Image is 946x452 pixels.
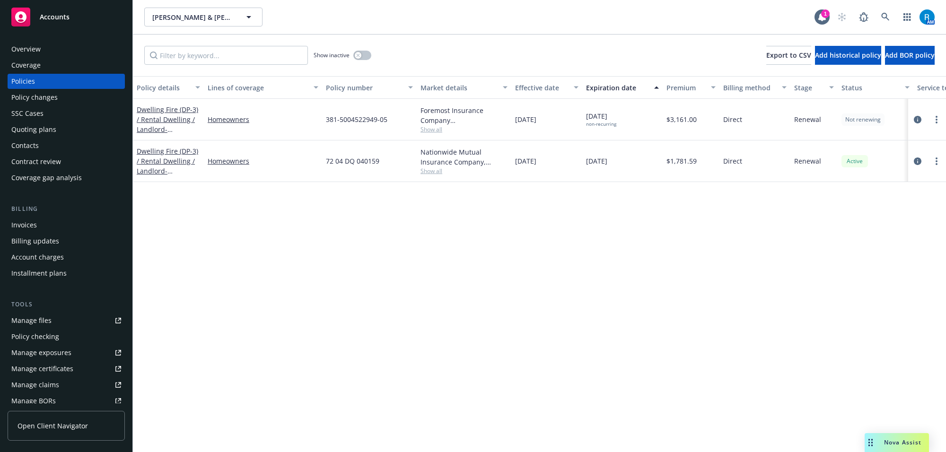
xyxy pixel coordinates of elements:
[931,156,942,167] a: more
[8,42,125,57] a: Overview
[137,83,190,93] div: Policy details
[666,156,697,166] span: $1,781.59
[326,156,379,166] span: 72 04 DQ 040159
[794,156,821,166] span: Renewal
[137,125,197,144] span: - [STREET_ADDRESS]
[832,8,851,26] a: Start snowing
[420,147,508,167] div: Nationwide Mutual Insurance Company, Nationwide Insurance Company
[586,83,648,93] div: Expiration date
[8,58,125,73] a: Coverage
[137,147,198,185] a: Dwelling Fire (DP-3) / Rental Dwelling / Landlord
[8,250,125,265] a: Account charges
[515,156,536,166] span: [DATE]
[326,83,403,93] div: Policy number
[815,46,881,65] button: Add historical policy
[663,76,719,99] button: Premium
[723,83,776,93] div: Billing method
[790,76,838,99] button: Stage
[8,106,125,121] a: SSC Cases
[137,105,198,144] a: Dwelling Fire (DP-3) / Rental Dwelling / Landlord
[815,51,881,60] span: Add historical policy
[511,76,582,99] button: Effective date
[8,234,125,249] a: Billing updates
[11,250,64,265] div: Account charges
[841,83,899,93] div: Status
[11,90,58,105] div: Policy changes
[8,138,125,153] a: Contacts
[11,361,73,376] div: Manage certificates
[11,170,82,185] div: Coverage gap analysis
[8,4,125,30] a: Accounts
[208,83,308,93] div: Lines of coverage
[794,114,821,124] span: Renewal
[766,46,811,65] button: Export to CSV
[11,106,44,121] div: SSC Cases
[8,313,125,328] a: Manage files
[845,157,864,165] span: Active
[586,121,616,127] div: non-recurring
[865,433,929,452] button: Nova Assist
[8,217,125,233] a: Invoices
[723,156,742,166] span: Direct
[208,114,318,124] a: Homeowners
[8,300,125,309] div: Tools
[144,46,308,65] input: Filter by keyword...
[8,361,125,376] a: Manage certificates
[11,154,61,169] div: Contract review
[931,114,942,125] a: more
[8,266,125,281] a: Installment plans
[912,156,923,167] a: circleInformation
[11,266,67,281] div: Installment plans
[8,154,125,169] a: Contract review
[884,438,921,446] span: Nova Assist
[582,76,663,99] button: Expiration date
[420,83,497,93] div: Market details
[8,204,125,214] div: Billing
[865,433,876,452] div: Drag to move
[18,421,88,431] span: Open Client Navigator
[586,111,616,127] span: [DATE]
[766,51,811,60] span: Export to CSV
[40,13,70,21] span: Accounts
[11,313,52,328] div: Manage files
[838,76,913,99] button: Status
[11,138,39,153] div: Contacts
[137,166,197,185] span: - [STREET_ADDRESS]
[11,42,41,57] div: Overview
[204,76,322,99] button: Lines of coverage
[11,234,59,249] div: Billing updates
[515,114,536,124] span: [DATE]
[420,167,508,175] span: Show all
[8,393,125,409] a: Manage BORs
[133,76,204,99] button: Policy details
[8,345,125,360] a: Manage exposures
[794,83,823,93] div: Stage
[11,217,37,233] div: Invoices
[898,8,917,26] a: Switch app
[8,170,125,185] a: Coverage gap analysis
[8,74,125,89] a: Policies
[11,122,56,137] div: Quoting plans
[912,114,923,125] a: circleInformation
[666,83,705,93] div: Premium
[854,8,873,26] a: Report a Bug
[885,51,935,60] span: Add BOR policy
[8,377,125,392] a: Manage claims
[152,12,234,22] span: [PERSON_NAME] & [PERSON_NAME]
[11,74,35,89] div: Policies
[719,76,790,99] button: Billing method
[420,125,508,133] span: Show all
[876,8,895,26] a: Search
[420,105,508,125] div: Foremost Insurance Company [GEOGRAPHIC_DATA], [US_STATE], Foremost Insurance
[8,90,125,105] a: Policy changes
[845,115,881,124] span: Not renewing
[314,51,350,59] span: Show inactive
[666,114,697,124] span: $3,161.00
[515,83,568,93] div: Effective date
[723,114,742,124] span: Direct
[920,9,935,25] img: photo
[11,329,59,344] div: Policy checking
[11,377,59,392] div: Manage claims
[208,156,318,166] a: Homeowners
